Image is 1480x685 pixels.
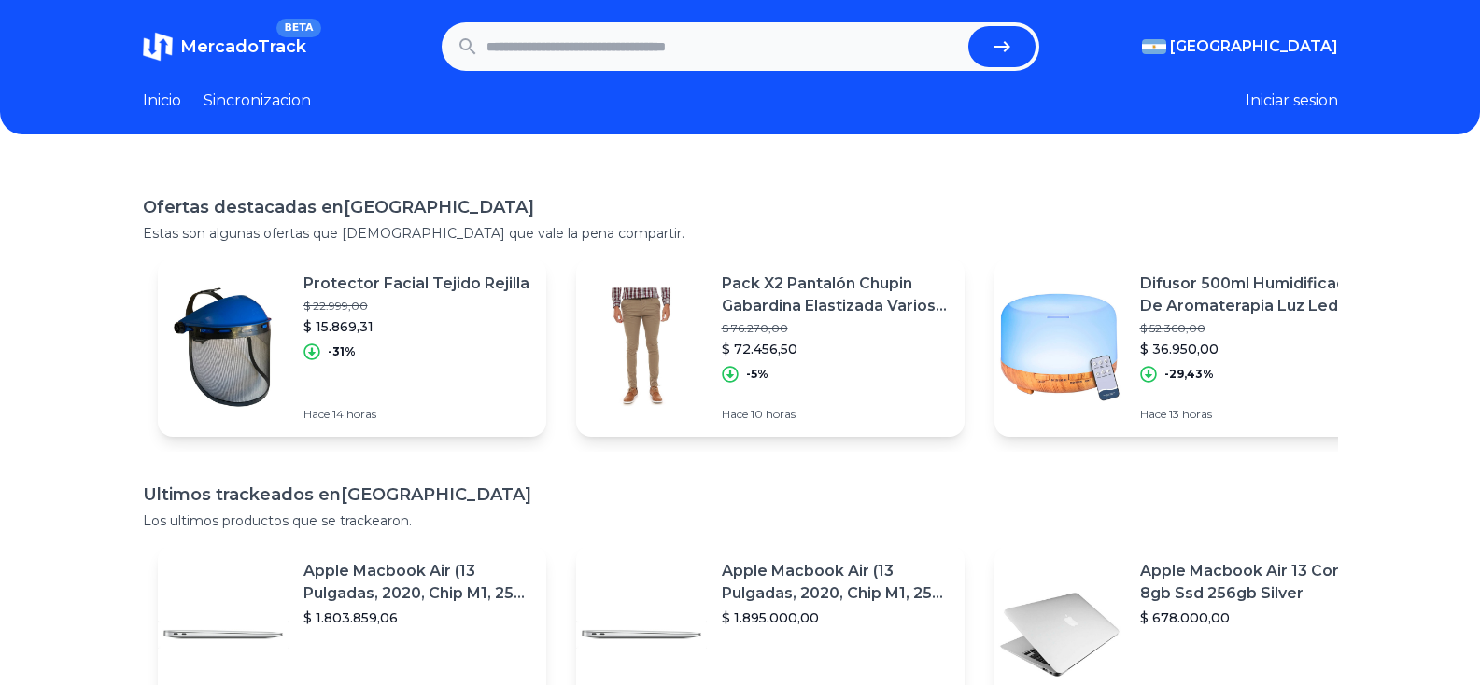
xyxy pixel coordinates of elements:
[328,344,356,359] p: -31%
[1140,273,1368,317] p: Difusor 500ml Humidificador De Aromaterapia Luz Led Control
[143,90,181,112] a: Inicio
[303,407,529,422] p: Hace 14 horas
[143,32,173,62] img: MercadoTrack
[1140,608,1368,627] p: $ 678.000,00
[1142,35,1338,58] button: [GEOGRAPHIC_DATA]
[143,482,1338,508] h1: Ultimos trackeados en [GEOGRAPHIC_DATA]
[722,560,950,605] p: Apple Macbook Air (13 Pulgadas, 2020, Chip M1, 256 Gb De Ssd, 8 Gb De Ram) - Plata
[276,19,320,37] span: BETA
[746,367,768,382] p: -5%
[303,608,531,627] p: $ 1.803.859,06
[1142,39,1166,54] img: Argentina
[204,90,311,112] a: Sincronizacion
[303,273,529,295] p: Protector Facial Tejido Rejilla
[143,32,306,62] a: MercadoTrackBETA
[1164,367,1214,382] p: -29,43%
[143,224,1338,243] p: Estas son algunas ofertas que [DEMOGRAPHIC_DATA] que vale la pena compartir.
[303,560,531,605] p: Apple Macbook Air (13 Pulgadas, 2020, Chip M1, 256 Gb De Ssd, 8 Gb De Ram) - Plata
[1246,90,1338,112] button: Iniciar sesion
[303,299,529,314] p: $ 22.999,00
[576,282,707,412] img: Featured image
[143,194,1338,220] h1: Ofertas destacadas en [GEOGRAPHIC_DATA]
[1140,340,1368,358] p: $ 36.950,00
[1140,560,1368,605] p: Apple Macbook Air 13 Core I5 8gb Ssd 256gb Silver
[722,273,950,317] p: Pack X2 Pantalón Chupin Gabardina Elastizada Varios Colores!
[722,608,950,627] p: $ 1.895.000,00
[303,317,529,336] p: $ 15.869,31
[1140,321,1368,336] p: $ 52.360,00
[722,340,950,358] p: $ 72.456,50
[994,258,1383,437] a: Featured imageDifusor 500ml Humidificador De Aromaterapia Luz Led Control$ 52.360,00$ 36.950,00-2...
[158,282,289,412] img: Featured image
[722,407,950,422] p: Hace 10 horas
[1140,407,1368,422] p: Hace 13 horas
[180,36,306,57] span: MercadoTrack
[158,258,546,437] a: Featured imageProtector Facial Tejido Rejilla$ 22.999,00$ 15.869,31-31%Hace 14 horas
[994,282,1125,412] img: Featured image
[143,511,1338,530] p: Los ultimos productos que se trackearon.
[576,258,965,437] a: Featured imagePack X2 Pantalón Chupin Gabardina Elastizada Varios Colores!$ 76.270,00$ 72.456,50-...
[722,321,950,336] p: $ 76.270,00
[1170,35,1338,58] span: [GEOGRAPHIC_DATA]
